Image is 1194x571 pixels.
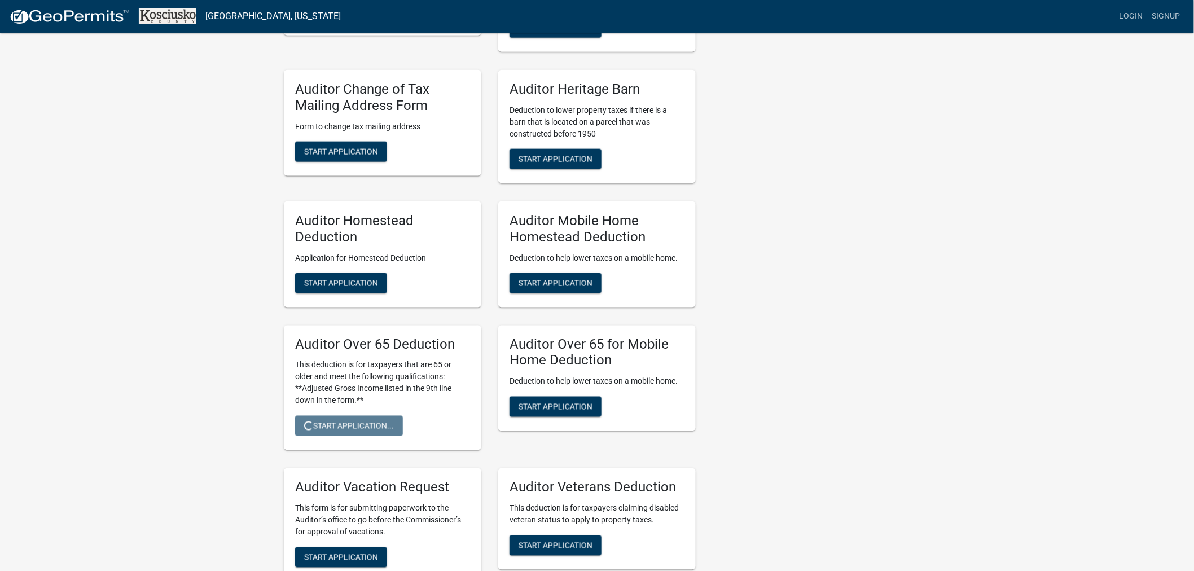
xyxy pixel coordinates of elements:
[295,547,387,568] button: Start Application
[510,397,602,417] button: Start Application
[295,81,470,114] h5: Auditor Change of Tax Mailing Address Form
[510,104,684,140] p: Deduction to lower property taxes if there is a barn that is located on a parcel that was constru...
[510,81,684,98] h5: Auditor Heritage Barn
[295,273,387,293] button: Start Application
[295,121,470,133] p: Form to change tax mailing address
[510,149,602,169] button: Start Application
[295,503,470,538] p: This form is for submitting paperwork to the Auditor’s office to go before the Commissioner’s for...
[510,503,684,526] p: This deduction is for taxpayers claiming disabled veteran status to apply to property taxes.
[519,402,592,411] span: Start Application
[304,278,378,287] span: Start Application
[1148,6,1185,27] a: Signup
[295,337,470,353] h5: Auditor Over 65 Deduction
[519,541,592,550] span: Start Application
[304,553,378,562] span: Start Application
[304,147,378,156] span: Start Application
[1115,6,1148,27] a: Login
[510,376,684,388] p: Deduction to help lower taxes on a mobile home.
[295,359,470,407] p: This deduction is for taxpayers that are 65 or older and meet the following qualifications: **Adj...
[205,7,341,26] a: [GEOGRAPHIC_DATA], [US_STATE]
[510,535,602,556] button: Start Application
[519,278,592,287] span: Start Application
[295,252,470,264] p: Application for Homestead Deduction
[510,337,684,370] h5: Auditor Over 65 for Mobile Home Deduction
[304,421,394,431] span: Start Application...
[139,8,196,24] img: Kosciusko County, Indiana
[510,480,684,496] h5: Auditor Veterans Deduction
[510,252,684,264] p: Deduction to help lower taxes on a mobile home.
[295,480,470,496] h5: Auditor Vacation Request
[510,273,602,293] button: Start Application
[295,416,403,436] button: Start Application...
[510,213,684,245] h5: Auditor Mobile Home Homestead Deduction
[295,142,387,162] button: Start Application
[519,154,592,163] span: Start Application
[295,213,470,245] h5: Auditor Homestead Deduction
